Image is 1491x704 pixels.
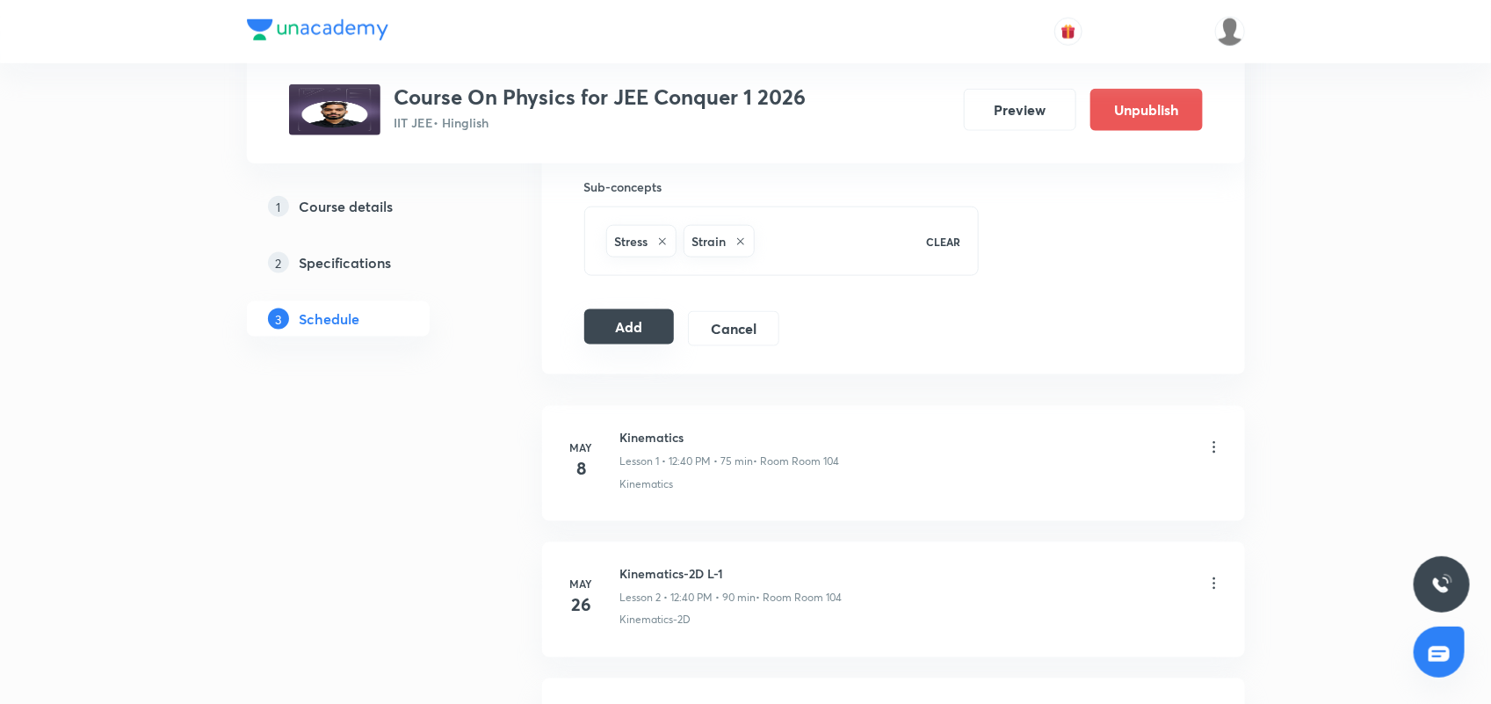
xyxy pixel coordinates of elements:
[1431,574,1452,595] img: ttu
[1090,89,1203,131] button: Unpublish
[584,178,980,196] h6: Sub-concepts
[394,84,807,110] h3: Course On Physics for JEE Conquer 1 2026
[247,189,486,224] a: 1Course details
[620,476,674,492] p: Kinematics
[620,564,843,583] h6: Kinematics-2D L-1
[247,19,388,45] a: Company Logo
[692,232,727,250] h6: Strain
[688,311,778,346] button: Cancel
[615,232,648,250] h6: Stress
[964,89,1076,131] button: Preview
[268,308,289,330] p: 3
[247,19,388,40] img: Company Logo
[564,455,599,482] h4: 8
[1060,24,1076,40] img: avatar
[300,252,392,273] h5: Specifications
[268,196,289,217] p: 1
[564,592,599,618] h4: 26
[1054,18,1082,46] button: avatar
[756,590,843,606] p: • Room Room 104
[620,454,754,469] p: Lesson 1 • 12:40 PM • 75 min
[394,113,807,132] p: IIT JEE • Hinglish
[620,590,756,606] p: Lesson 2 • 12:40 PM • 90 min
[620,613,691,628] p: Kinematics-2D
[926,234,960,250] p: CLEAR
[300,308,360,330] h5: Schedule
[300,196,394,217] h5: Course details
[289,84,380,135] img: 431335b6e84049309f37e21215f05a89.jpg
[754,454,840,469] p: • Room Room 104
[564,439,599,455] h6: May
[564,576,599,592] h6: May
[584,309,675,345] button: Add
[247,245,486,280] a: 2Specifications
[268,252,289,273] p: 2
[620,428,840,446] h6: Kinematics
[1215,17,1245,47] img: Bhuwan Singh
